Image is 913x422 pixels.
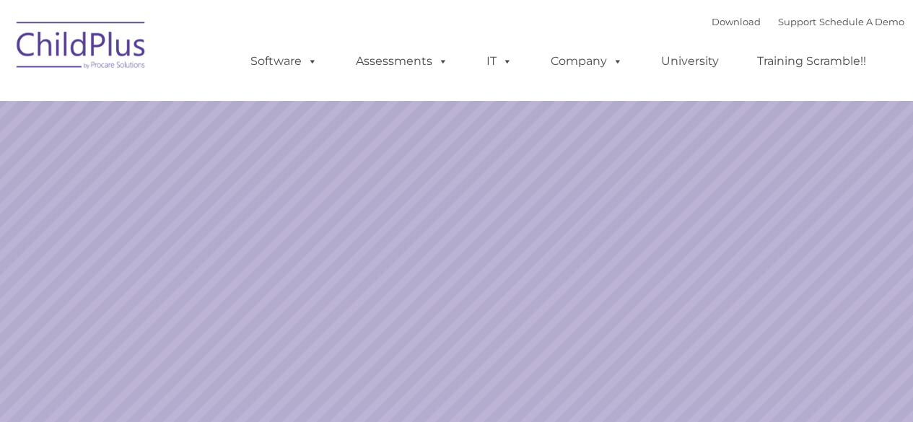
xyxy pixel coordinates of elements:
a: Software [236,47,332,76]
a: Support [778,16,816,27]
a: Assessments [341,47,463,76]
a: IT [472,47,527,76]
a: Schedule A Demo [819,16,904,27]
a: Training Scramble!! [743,47,881,76]
img: ChildPlus by Procare Solutions [9,12,154,84]
a: Download [712,16,761,27]
a: University [647,47,733,76]
a: Company [536,47,637,76]
font: | [712,16,904,27]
